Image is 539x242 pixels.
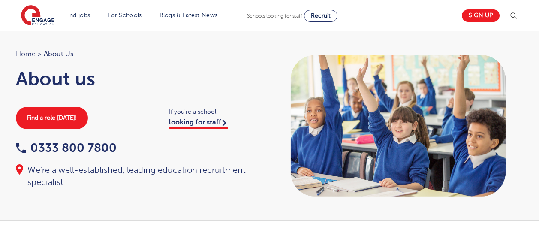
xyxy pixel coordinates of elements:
span: > [38,50,42,58]
span: If you're a school [169,107,261,117]
img: Engage Education [21,5,54,27]
a: Home [16,50,36,58]
a: Find a role [DATE]! [16,107,88,129]
div: We're a well-established, leading education recruitment specialist [16,164,261,188]
span: About Us [44,48,73,60]
a: Blogs & Latest News [160,12,218,18]
span: Recruit [311,12,331,19]
a: looking for staff [169,118,228,129]
span: Schools looking for staff [247,13,302,19]
nav: breadcrumb [16,48,261,60]
a: Sign up [462,9,500,22]
a: Recruit [304,10,337,22]
a: 0333 800 7800 [16,141,117,154]
a: Find jobs [65,12,90,18]
h1: About us [16,68,261,90]
a: For Schools [108,12,142,18]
